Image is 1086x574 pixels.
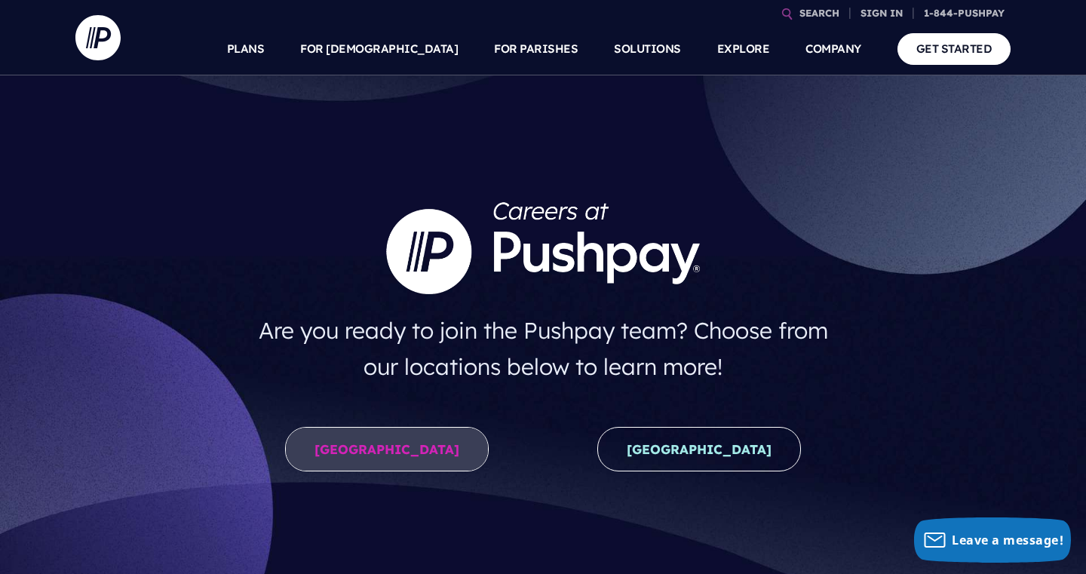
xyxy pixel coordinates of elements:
[597,427,801,471] a: [GEOGRAPHIC_DATA]
[952,532,1063,548] span: Leave a message!
[805,23,861,75] a: COMPANY
[244,306,843,391] h4: Are you ready to join the Pushpay team? Choose from our locations below to learn more!
[914,517,1071,563] button: Leave a message!
[614,23,681,75] a: SOLUTIONS
[897,33,1011,64] a: GET STARTED
[717,23,770,75] a: EXPLORE
[285,427,489,471] a: [GEOGRAPHIC_DATA]
[227,23,265,75] a: PLANS
[494,23,578,75] a: FOR PARISHES
[300,23,458,75] a: FOR [DEMOGRAPHIC_DATA]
